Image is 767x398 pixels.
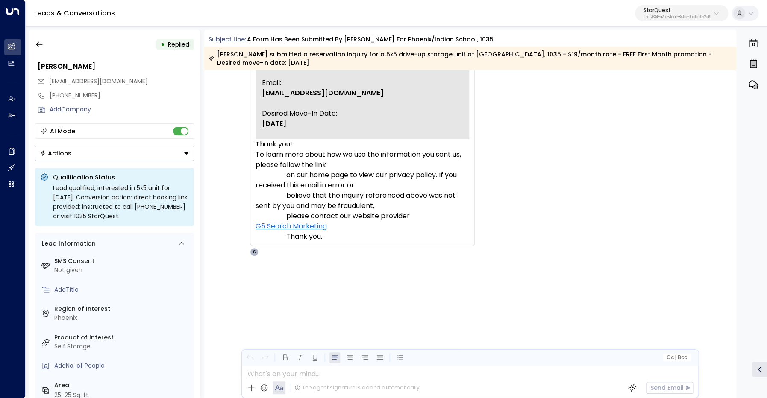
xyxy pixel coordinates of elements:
p: 95e12634-a2b0-4ea9-845a-0bcfa50e2d19 [644,15,711,19]
span: Cc Bcc [667,354,687,360]
div: Lead Information [39,239,96,248]
div: Phoenix [54,313,191,322]
a: Leads & Conversations [34,8,115,18]
div: Button group with a nested menu [35,146,194,161]
div: AddCompany [50,105,194,114]
a: G5 Search Marketing [256,221,327,231]
div: The agent signature is added automatically [294,384,419,392]
span: [DATE] [262,119,286,129]
p: To learn more about how we use the information you sent us, please follow the link on our home pa... [256,149,469,242]
div: • [161,37,165,52]
span: Replied [168,40,189,49]
span: Subject Line: [209,35,246,44]
button: Cc|Bcc [663,354,691,362]
div: [PERSON_NAME] submitted a reservation inquiry for a 5x5 drive-up storage unit at [GEOGRAPHIC_DATA... [209,50,732,67]
span: [EMAIL_ADDRESS][DOMAIN_NAME] [49,77,148,85]
label: Product of Interest [54,333,191,342]
label: Area [54,381,191,390]
span: | [675,354,676,360]
p: Thank you! [256,139,469,149]
div: Self Storage [54,342,191,351]
label: Region of Interest [54,304,191,313]
span: adkinskevin1968@gmail.com [49,77,148,86]
div: A form has been submitted by [PERSON_NAME] for Phoenix/Indian School, 1035 [247,35,494,44]
div: [PHONE_NUMBER] [50,91,194,100]
div: [PERSON_NAME] [38,61,194,72]
div: Not given [54,266,191,275]
label: SMS Consent [54,257,191,266]
p: StorQuest [644,8,711,13]
button: Actions [35,146,194,161]
div: Actions [40,149,71,157]
div: Lead qualified, interested in 5x5 unit for [DATE]. Conversion action: direct booking link provide... [53,183,189,221]
button: Undo [244,352,255,363]
div: AI Mode [50,127,75,135]
div: S [250,248,259,256]
div: AddTitle [54,285,191,294]
button: Redo [259,352,270,363]
span: [EMAIL_ADDRESS][DOMAIN_NAME] [262,88,384,98]
div: AddNo. of People [54,361,191,370]
p: Qualification Status [53,173,189,181]
button: StorQuest95e12634-a2b0-4ea9-845a-0bcfa50e2d19 [635,5,728,21]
